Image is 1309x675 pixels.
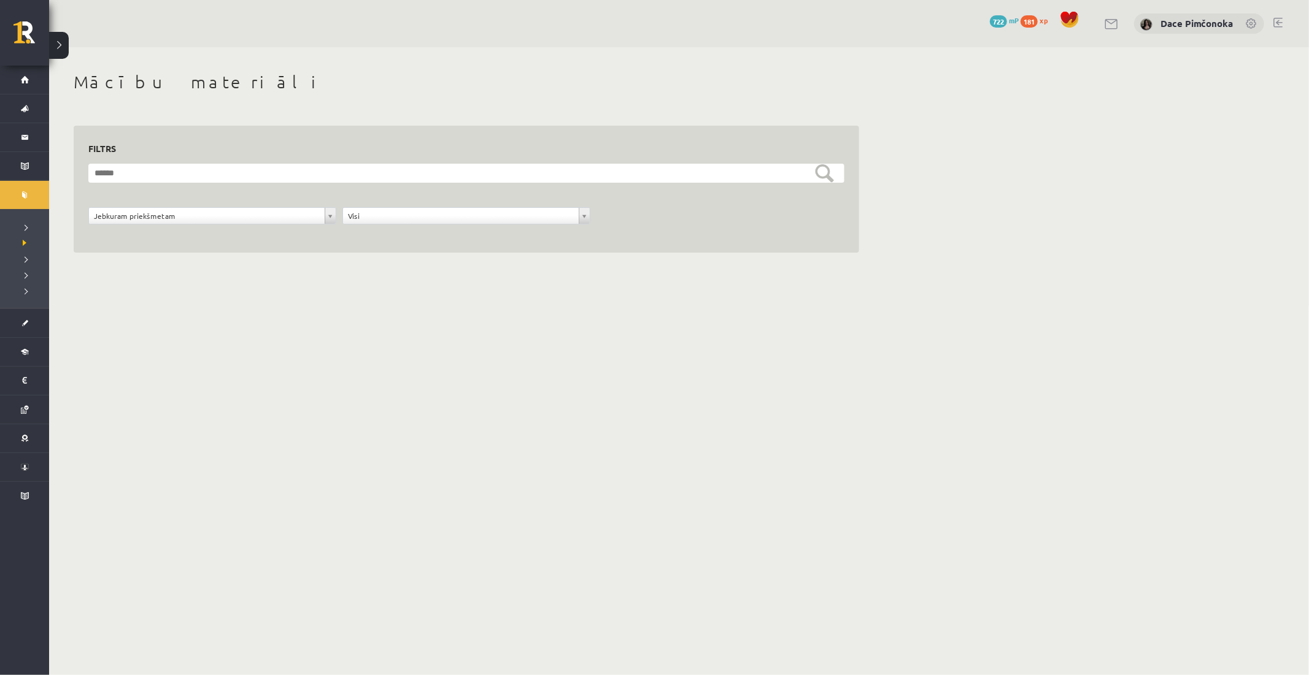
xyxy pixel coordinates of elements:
h3: Filtrs [88,140,830,157]
span: xp [1040,15,1048,25]
span: 181 [1021,15,1038,28]
h1: Mācību materiāli [74,72,859,93]
a: Visi [343,208,590,224]
img: Dace Pimčonoka [1140,18,1153,31]
span: 722 [990,15,1007,28]
a: Dace Pimčonoka [1160,17,1233,29]
a: 722 mP [990,15,1019,25]
a: Jebkuram priekšmetam [89,208,336,224]
span: Visi [348,208,574,224]
span: mP [1009,15,1019,25]
span: Jebkuram priekšmetam [94,208,320,224]
a: 181 xp [1021,15,1054,25]
a: Rīgas 1. Tālmācības vidusskola [14,21,49,52]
